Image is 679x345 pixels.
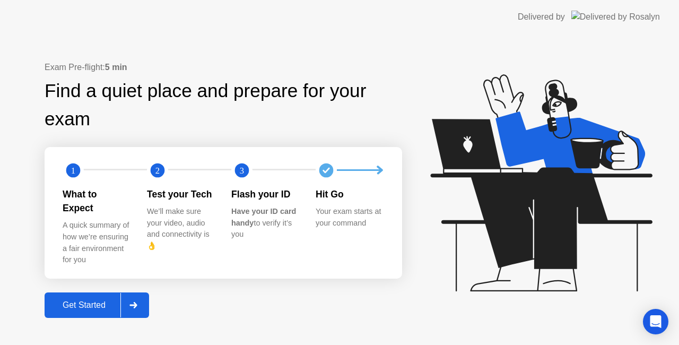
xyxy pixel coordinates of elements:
div: We’ll make sure your video, audio and connectivity is 👌 [147,206,214,252]
div: Find a quiet place and prepare for your exam [45,77,402,133]
div: A quick summary of how we’re ensuring a fair environment for you [63,220,130,265]
div: Open Intercom Messenger [643,309,668,334]
button: Get Started [45,292,149,318]
div: Exam Pre-flight: [45,61,402,74]
div: Your exam starts at your command [316,206,383,229]
div: What to Expect [63,187,130,215]
div: to verify it’s you [231,206,299,240]
b: 5 min [105,63,127,72]
b: Have your ID card handy [231,207,296,227]
img: Delivered by Rosalyn [571,11,660,23]
text: 2 [155,165,160,175]
div: Hit Go [316,187,383,201]
div: Flash your ID [231,187,299,201]
div: Delivered by [518,11,565,23]
text: 1 [71,165,75,175]
div: Test your Tech [147,187,214,201]
text: 3 [240,165,244,175]
div: Get Started [48,300,120,310]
